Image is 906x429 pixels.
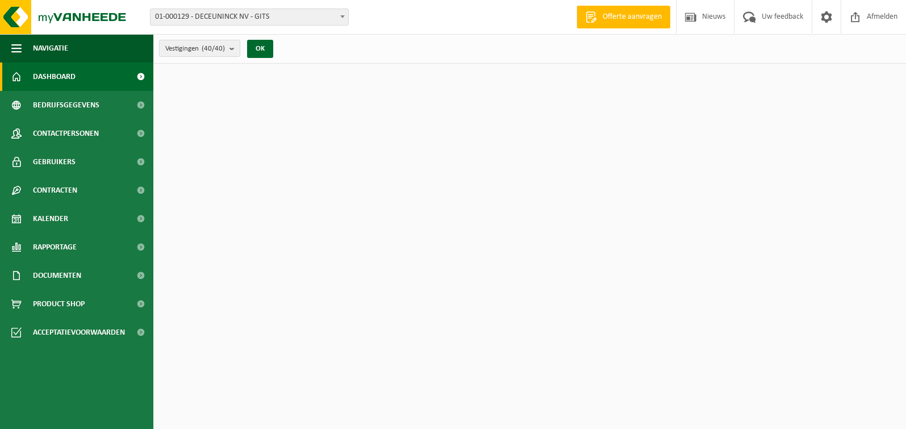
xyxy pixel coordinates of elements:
span: 01-000129 - DECEUNINCK NV - GITS [150,9,349,26]
span: Bedrijfsgegevens [33,91,99,119]
count: (40/40) [202,45,225,52]
span: Gebruikers [33,148,76,176]
span: Rapportage [33,233,77,261]
span: Dashboard [33,63,76,91]
span: Navigatie [33,34,68,63]
button: OK [247,40,273,58]
span: Contracten [33,176,77,205]
a: Offerte aanvragen [577,6,670,28]
span: Offerte aanvragen [600,11,665,23]
span: Kalender [33,205,68,233]
span: Vestigingen [165,40,225,57]
span: Product Shop [33,290,85,318]
button: Vestigingen(40/40) [159,40,240,57]
span: Contactpersonen [33,119,99,148]
span: Documenten [33,261,81,290]
span: Acceptatievoorwaarden [33,318,125,347]
span: 01-000129 - DECEUNINCK NV - GITS [151,9,348,25]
